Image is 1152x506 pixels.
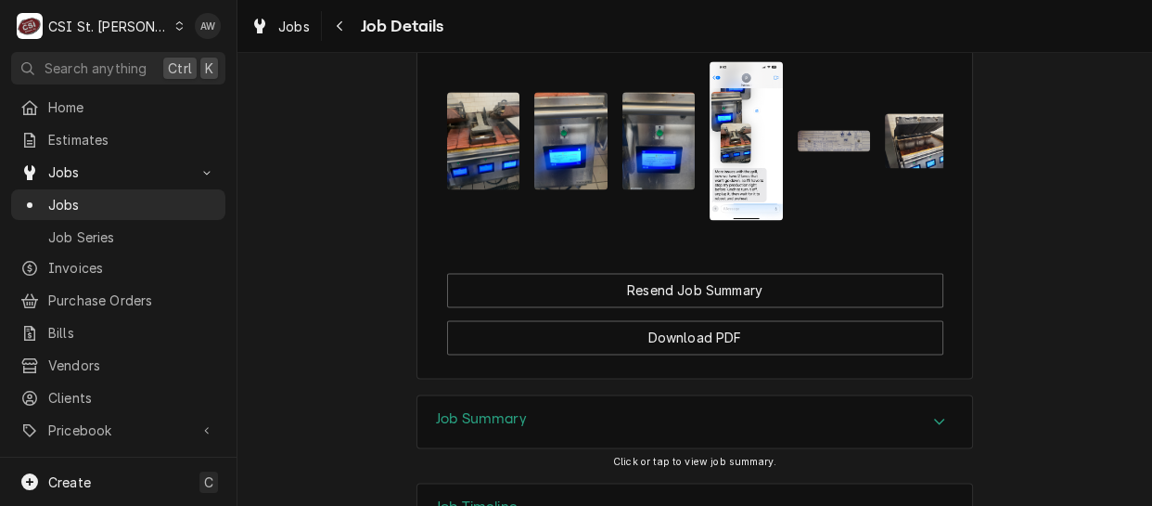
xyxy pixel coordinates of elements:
[798,130,871,151] img: RysLWtQ2TjWJ3CUh8qZo
[48,258,216,278] span: Invoices
[11,383,225,413] a: Clients
[48,323,216,343] span: Bills
[243,11,317,42] a: Jobs
[48,388,216,408] span: Clients
[447,46,943,234] span: Attachments
[417,396,972,448] div: Accordion Header
[447,29,943,235] div: Attachments
[48,195,216,214] span: Jobs
[622,92,696,189] img: 7z7G00P8RcKL3jsEOOIA
[11,157,225,188] a: Go to Jobs
[195,13,221,39] div: Alexandria Wilp's Avatar
[447,92,520,189] img: hRfeS5nRMyRSOQRIzg7g
[11,189,225,220] a: Jobs
[447,273,943,307] button: Resend Job Summary
[48,291,216,310] span: Purchase Orders
[710,61,783,220] img: UBOohXbSqCgBuXuounTZ
[48,17,169,36] div: CSI St. [PERSON_NAME]
[204,473,213,492] span: C
[11,92,225,123] a: Home
[11,318,225,348] a: Bills
[11,124,225,155] a: Estimates
[195,13,221,39] div: AW
[11,415,225,446] a: Go to Pricebook
[17,13,43,39] div: C
[417,396,972,448] button: Accordion Details Expand Trigger
[447,273,943,355] div: Button Group
[11,222,225,253] a: Job Series
[48,97,216,117] span: Home
[45,58,147,78] span: Search anything
[447,307,943,355] div: Button Group Row
[355,14,444,39] span: Job Details
[613,456,776,468] span: Click or tap to view job summary.
[885,113,958,168] img: 610wgEgQdqCDakBberTw
[48,130,216,149] span: Estimates
[168,58,192,78] span: Ctrl
[48,474,91,490] span: Create
[278,17,310,36] span: Jobs
[17,13,43,39] div: CSI St. Louis's Avatar
[11,253,225,283] a: Invoices
[48,421,188,440] span: Pricebook
[11,350,225,381] a: Vendors
[534,92,608,189] img: w56dZ9ELRRUbGJd96rvp
[447,320,943,355] button: Download PDF
[48,227,216,247] span: Job Series
[11,449,225,480] a: Reports
[205,58,213,78] span: K
[447,273,943,307] div: Button Group Row
[326,11,355,41] button: Navigate back
[11,285,225,316] a: Purchase Orders
[11,52,225,84] button: Search anythingCtrlK
[48,356,216,375] span: Vendors
[436,410,527,428] h3: Job Summary
[48,162,188,182] span: Jobs
[416,395,973,448] div: Job Summary
[48,455,216,474] span: Reports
